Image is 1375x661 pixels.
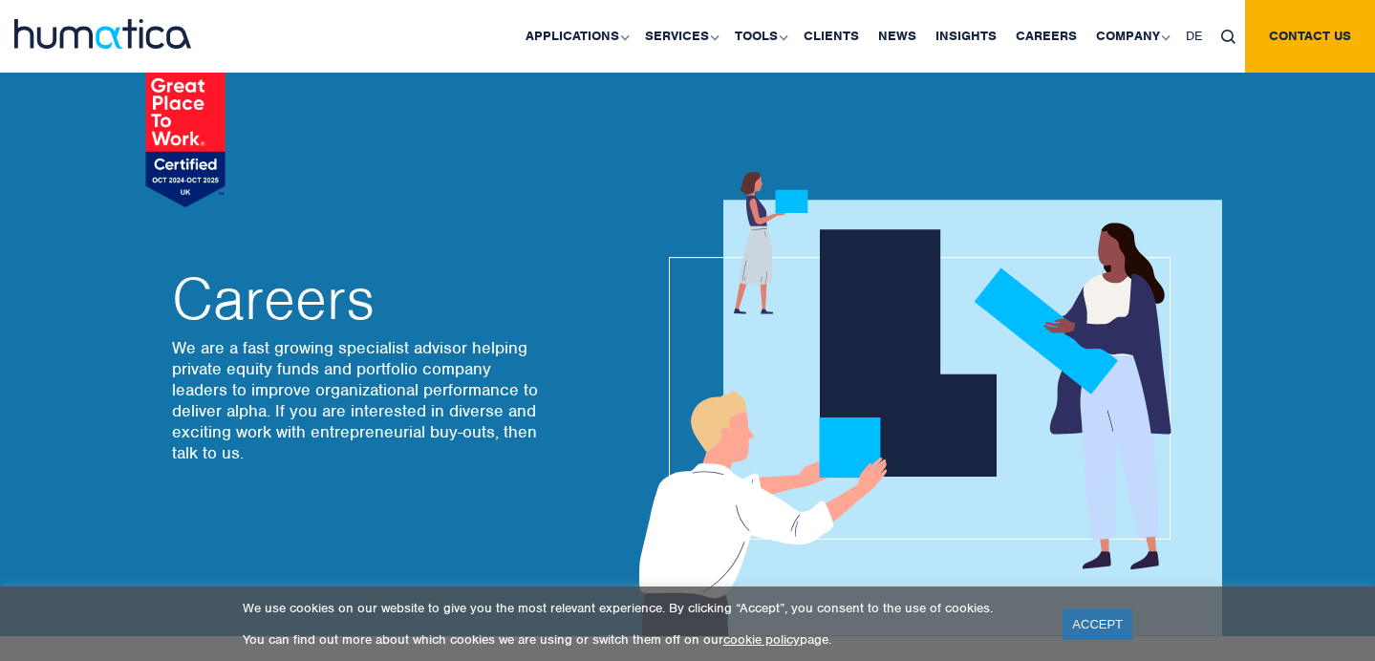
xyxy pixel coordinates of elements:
[243,631,1039,648] p: You can find out more about which cookies we are using or switch them off on our page.
[14,19,191,49] img: logo
[723,631,800,648] a: cookie policy
[243,600,1039,616] p: We use cookies on our website to give you the most relevant experience. By clicking “Accept”, you...
[172,270,545,328] h2: Careers
[1221,30,1235,44] img: search_icon
[1063,608,1132,640] a: ACCEPT
[1186,28,1202,44] span: DE
[172,337,545,463] p: We are a fast growing specialist advisor helping private equity funds and portfolio company leade...
[621,172,1222,636] img: about_banner1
